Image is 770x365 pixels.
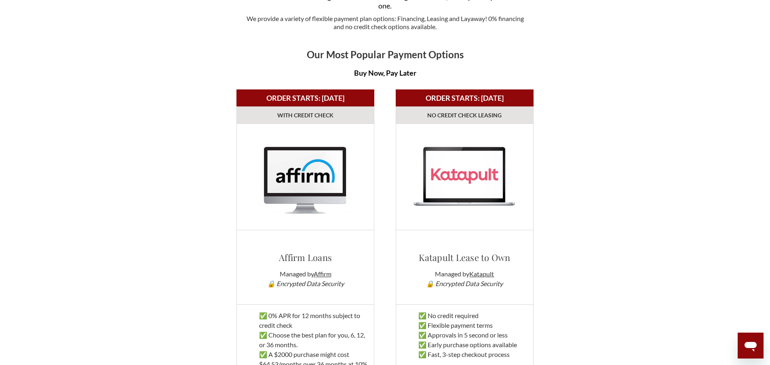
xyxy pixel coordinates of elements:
b: ORDER STARTS: [DATE] [426,93,504,102]
td: NO CREDIT CHECK LEASING [396,107,533,124]
p: Managed by [243,269,368,289]
b: ORDER STARTS: [DATE] [266,93,344,102]
p: ✅ No credit required ✅ Flexible payment terms ✅ Approvals in 5 second or less ✅ Early purchase op... [402,311,527,359]
a: Katapult [469,270,494,278]
a: Affirm [314,270,331,278]
p: Managed by [402,269,527,289]
iframe: Button to launch messaging window [738,333,764,359]
h3: Katapult Lease to Own [402,251,527,264]
em: 🔒 Encrypted Data Security [267,280,344,287]
p: We provide a variety of flexible payment plan options: Financing, Leasing and Layaway! 0% financi... [244,15,526,31]
h3: Affirm Loans [243,251,368,264]
b: Buy Now, Pay Later [354,68,416,77]
em: 🔒 Encrypted Data Security [426,280,503,287]
td: WITH CREDIT CHECK [237,107,374,124]
b: Our Most Popular Payment Options [307,49,464,60]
